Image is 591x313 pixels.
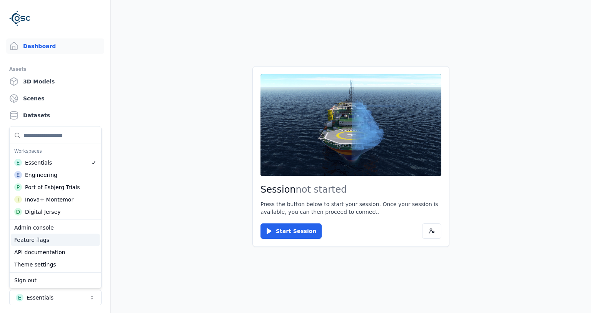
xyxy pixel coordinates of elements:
[260,183,441,196] h2: Session
[260,200,441,216] p: Press the button below to start your session. Once your session is available, you can then procee...
[11,274,100,286] div: Sign out
[10,220,101,272] div: Suggestions
[25,208,61,216] div: Digital Jersey
[27,294,53,301] div: Essentials
[25,159,52,166] div: Essentials
[11,221,100,234] div: Admin console
[6,195,104,211] a: Team
[11,258,100,271] div: Theme settings
[6,125,104,140] a: Recordings
[6,38,104,54] a: Dashboard
[25,171,57,179] div: Engineering
[14,196,22,203] div: I
[16,294,23,301] div: E
[14,208,22,216] div: D
[9,290,102,305] button: Select a workspace
[14,171,22,179] div: E
[6,160,104,175] a: Documentation
[25,183,80,191] div: Port of Esbjerg Trials
[14,183,22,191] div: P
[10,273,101,288] div: Suggestions
[10,127,101,220] div: Suggestions
[6,212,104,228] a: Sessions
[6,108,104,123] a: Datasets
[25,196,73,203] div: Inova+ Montemor
[6,74,104,89] a: 3D Models
[14,159,22,166] div: E
[9,65,101,74] div: Assets
[11,146,100,156] div: Workspaces
[9,8,31,29] img: Logo
[260,223,322,239] button: Start Session
[6,91,104,106] a: Scenes
[11,246,100,258] div: API documentation
[296,184,347,195] span: not started
[11,234,100,246] div: Feature flags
